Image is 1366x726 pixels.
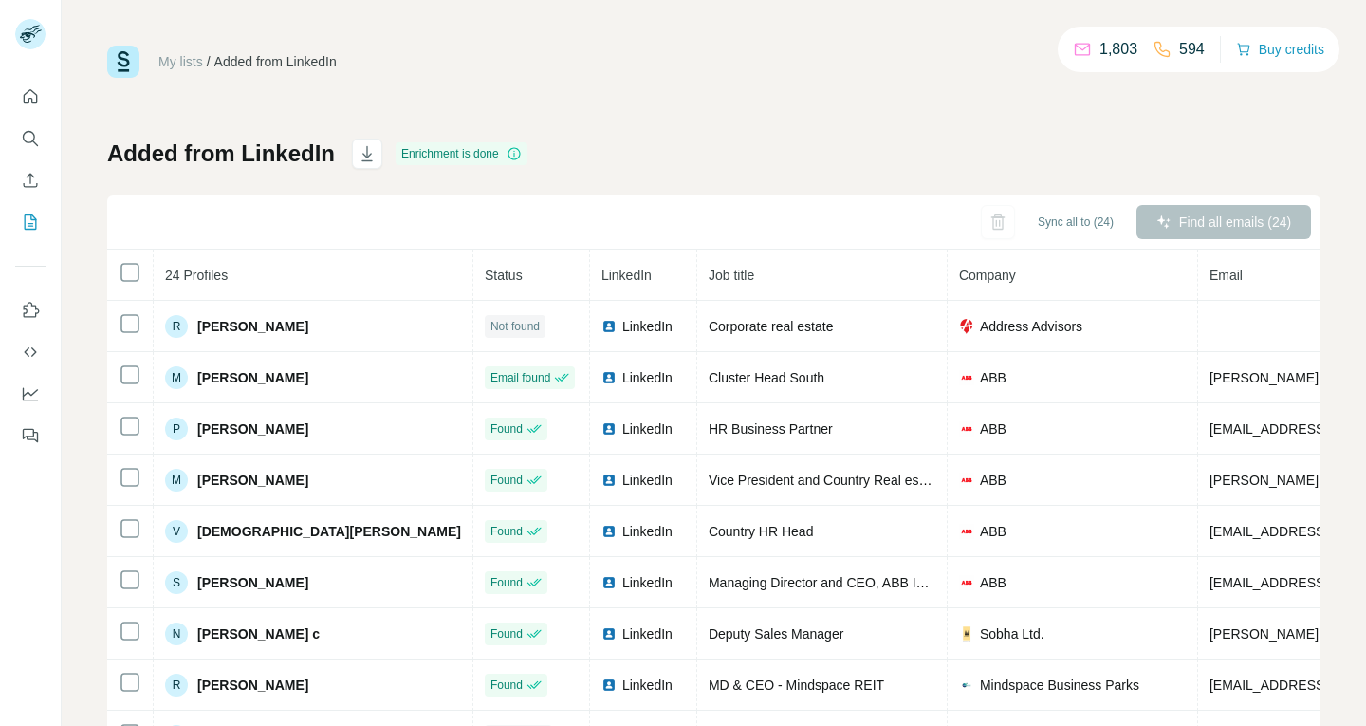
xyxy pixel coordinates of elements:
button: Feedback [15,419,46,453]
img: LinkedIn logo [601,575,617,590]
img: LinkedIn logo [601,678,617,693]
div: N [165,623,188,645]
a: My lists [158,54,203,69]
span: LinkedIn [622,522,673,541]
span: LinkedIn [622,317,673,336]
span: Country HR Head [709,524,814,539]
img: Surfe Logo [107,46,139,78]
span: LinkedIn [622,676,673,695]
img: company-logo [959,575,974,590]
span: Deputy Sales Manager [709,626,843,642]
span: LinkedIn [601,268,652,283]
span: LinkedIn [622,471,673,490]
span: Found [490,523,523,540]
span: ABB [980,368,1006,387]
span: Job title [709,268,754,283]
div: P [165,418,188,440]
span: Sync all to (24) [1038,214,1114,231]
span: LinkedIn [622,573,673,592]
img: company-logo [959,678,974,693]
span: Sobha Ltd. [980,624,1044,643]
img: LinkedIn logo [601,319,617,334]
span: [PERSON_NAME] [197,368,308,387]
span: Status [485,268,523,283]
span: Mindspace Business Parks [980,676,1139,695]
div: S [165,571,188,594]
div: Added from LinkedIn [214,52,337,71]
button: Sync all to (24) [1024,208,1127,236]
p: 594 [1179,38,1205,61]
button: Use Surfe API [15,335,46,369]
span: MD & CEO - Mindspace REIT [709,678,884,693]
span: Corporate real estate [709,319,834,334]
button: Quick start [15,80,46,114]
span: [PERSON_NAME] [197,419,308,438]
span: ABB [980,573,1006,592]
span: Found [490,420,523,437]
img: company-logo [959,626,974,642]
span: Found [490,574,523,591]
span: Managing Director and CEO, ABB India Ltd. [709,575,967,590]
span: [PERSON_NAME] [197,676,308,695]
img: LinkedIn logo [601,626,617,642]
span: 24 Profiles [165,268,228,283]
button: Dashboard [15,377,46,411]
li: / [207,52,211,71]
span: Email found [490,369,550,386]
button: Buy credits [1236,36,1324,63]
span: ABB [980,471,1006,490]
button: Use Surfe on LinkedIn [15,293,46,327]
span: LinkedIn [622,624,673,643]
span: Found [490,677,523,694]
img: company-logo [959,319,974,334]
img: company-logo [959,473,974,488]
span: Address Advisors [980,317,1082,336]
div: M [165,469,188,492]
div: R [165,315,188,338]
img: LinkedIn logo [601,524,617,539]
button: Search [15,121,46,156]
span: [PERSON_NAME] c [197,624,320,643]
button: Enrich CSV [15,163,46,197]
span: Found [490,472,523,489]
img: LinkedIn logo [601,473,617,488]
img: LinkedIn logo [601,421,617,437]
span: Email [1209,268,1243,283]
span: LinkedIn [622,419,673,438]
p: 1,803 [1099,38,1137,61]
span: [DEMOGRAPHIC_DATA][PERSON_NAME] [197,522,461,541]
div: Enrichment is done [396,142,527,165]
span: [PERSON_NAME] [197,471,308,490]
span: LinkedIn [622,368,673,387]
div: R [165,674,188,697]
span: HR Business Partner [709,421,833,437]
img: LinkedIn logo [601,370,617,385]
button: My lists [15,205,46,239]
span: ABB [980,522,1006,541]
span: [PERSON_NAME] [197,317,308,336]
span: Not found [490,318,540,335]
span: [PERSON_NAME] [197,573,308,592]
span: ABB [980,419,1006,438]
div: V [165,520,188,543]
span: Vice President and Country Real estate manager [709,473,997,488]
div: M [165,366,188,389]
img: company-logo [959,370,974,385]
img: company-logo [959,524,974,539]
h1: Added from LinkedIn [107,139,335,169]
img: company-logo [959,421,974,437]
span: Company [959,268,1016,283]
span: Cluster Head South [709,370,824,385]
span: Found [490,625,523,642]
